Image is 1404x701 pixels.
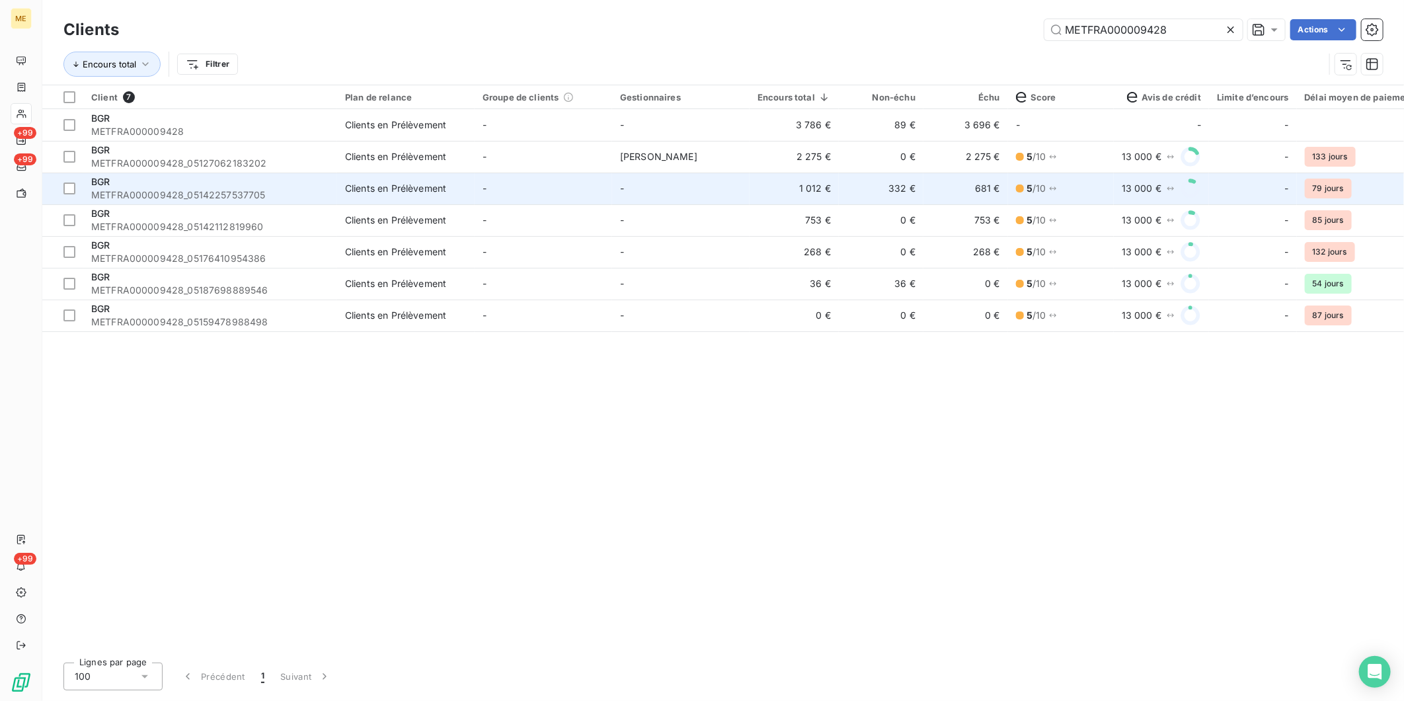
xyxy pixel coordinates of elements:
span: - [1284,277,1288,290]
span: METFRA000009428_05127062183202 [91,157,329,170]
span: - [1284,118,1288,132]
div: Gestionnaires [620,92,742,103]
span: BGR [91,271,110,282]
span: - [483,246,487,257]
span: - [1284,214,1288,227]
td: 0 € [839,236,923,268]
span: 5 [1027,309,1033,321]
span: BGR [91,239,110,251]
span: 132 jours [1305,242,1355,262]
button: Actions [1290,19,1356,40]
div: Encours total [758,92,831,103]
span: 54 jours [1305,274,1352,294]
span: - [620,246,624,257]
span: - [620,119,624,130]
span: METFRA000009428_05142112819960 [91,220,329,233]
div: Clients en Prélèvement [345,182,446,195]
div: Limite d’encours [1217,92,1288,103]
div: Clients en Prélèvement [345,245,446,259]
span: 5 [1027,151,1033,162]
div: Échu [931,92,1000,103]
span: 5 [1027,246,1033,257]
div: Open Intercom Messenger [1359,656,1391,688]
span: Encours total [83,59,136,69]
span: - [1284,182,1288,195]
td: 0 € [923,268,1008,300]
span: BGR [91,208,110,219]
td: 3 696 € [923,109,1008,141]
span: 13 000 € [1122,182,1161,195]
span: - [620,183,624,194]
span: - [1284,245,1288,259]
span: - [483,119,487,130]
span: BGR [91,303,110,314]
td: 753 € [923,204,1008,236]
td: 89 € [839,109,923,141]
span: - [483,278,487,289]
span: Groupe de clients [483,92,559,103]
span: METFRA000009428_05142257537705 [91,188,329,202]
span: +99 [14,553,36,565]
span: 13 000 € [1122,277,1161,290]
span: Avis de crédit [1127,92,1201,103]
td: 681 € [923,173,1008,204]
span: - [483,214,487,226]
span: / 10 [1027,150,1046,163]
td: 753 € [750,204,839,236]
span: - [483,151,487,162]
a: +99 [11,156,31,177]
td: - [1008,109,1114,141]
span: 100 [75,670,91,683]
a: +99 [11,130,31,151]
div: ME [11,8,32,29]
span: - [620,278,624,289]
span: 7 [123,91,135,103]
span: - [620,309,624,321]
div: Clients en Prélèvement [345,118,446,132]
td: 0 € [923,300,1008,331]
td: 36 € [839,268,923,300]
span: 13 000 € [1122,245,1161,259]
td: 332 € [839,173,923,204]
span: METFRA000009428_05176410954386 [91,252,329,265]
span: METFRA000009428_05187698889546 [91,284,329,297]
span: / 10 [1027,277,1046,290]
div: Clients en Prélèvement [345,309,446,322]
input: Rechercher [1044,19,1243,40]
span: - [483,183,487,194]
td: 0 € [839,300,923,331]
span: BGR [91,144,110,155]
td: - [1114,109,1209,141]
button: Filtrer [177,54,238,75]
span: 85 jours [1305,210,1352,230]
span: 5 [1027,183,1033,194]
span: 79 jours [1305,179,1352,198]
span: - [1284,150,1288,163]
span: BGR [91,112,110,124]
span: / 10 [1027,245,1046,259]
span: / 10 [1027,182,1046,195]
td: 268 € [923,236,1008,268]
span: - [620,214,624,226]
div: Clients en Prélèvement [345,214,446,227]
span: +99 [14,127,36,139]
td: 0 € [750,300,839,331]
span: +99 [14,153,36,165]
span: METFRA000009428 [91,125,329,138]
span: 13 000 € [1122,150,1161,163]
td: 36 € [750,268,839,300]
span: METFRA000009428_05159478988498 [91,315,329,329]
button: Encours total [63,52,161,77]
button: Précédent [173,663,253,690]
span: - [483,309,487,321]
img: Logo LeanPay [11,672,32,693]
span: 13 000 € [1122,214,1161,227]
span: BGR [91,176,110,187]
span: 13 000 € [1122,309,1161,322]
td: 0 € [839,204,923,236]
td: 2 275 € [923,141,1008,173]
td: 0 € [839,141,923,173]
span: / 10 [1027,309,1046,322]
span: 87 jours [1305,306,1352,325]
span: 5 [1027,278,1033,289]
